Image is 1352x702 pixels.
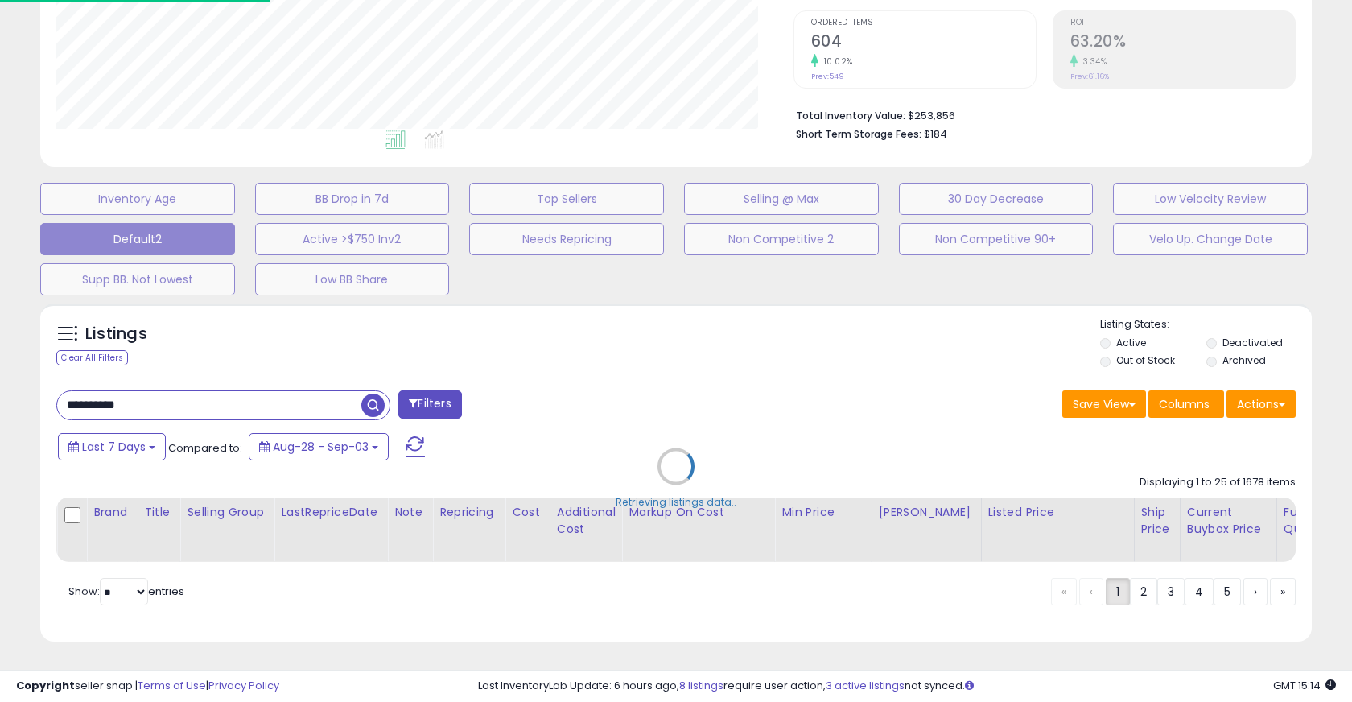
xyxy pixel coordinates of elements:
[616,494,736,509] div: Retrieving listings data..
[1113,223,1308,255] button: Velo Up. Change Date
[811,32,1036,54] h2: 604
[208,678,279,693] a: Privacy Policy
[255,183,450,215] button: BB Drop in 7d
[818,56,853,68] small: 10.02%
[255,223,450,255] button: Active >$750 Inv2
[1113,183,1308,215] button: Low Velocity Review
[826,678,905,693] a: 3 active listings
[40,183,235,215] button: Inventory Age
[684,223,879,255] button: Non Competitive 2
[469,223,664,255] button: Needs Repricing
[811,19,1036,27] span: Ordered Items
[811,72,844,81] small: Prev: 549
[796,105,1284,124] li: $253,856
[924,126,947,142] span: $184
[16,678,75,693] strong: Copyright
[469,183,664,215] button: Top Sellers
[684,183,879,215] button: Selling @ Max
[138,678,206,693] a: Terms of Use
[1070,72,1109,81] small: Prev: 61.16%
[255,263,450,295] button: Low BB Share
[899,183,1094,215] button: 30 Day Decrease
[40,223,235,255] button: Default2
[16,679,279,694] div: seller snap | |
[796,109,905,122] b: Total Inventory Value:
[899,223,1094,255] button: Non Competitive 90+
[796,127,921,141] b: Short Term Storage Fees:
[1070,19,1295,27] span: ROI
[1273,678,1336,693] span: 2025-09-11 15:14 GMT
[478,679,1336,694] div: Last InventoryLab Update: 6 hours ago, require user action, not synced.
[679,678,723,693] a: 8 listings
[40,263,235,295] button: Supp BB. Not Lowest
[1078,56,1107,68] small: 3.34%
[1070,32,1295,54] h2: 63.20%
